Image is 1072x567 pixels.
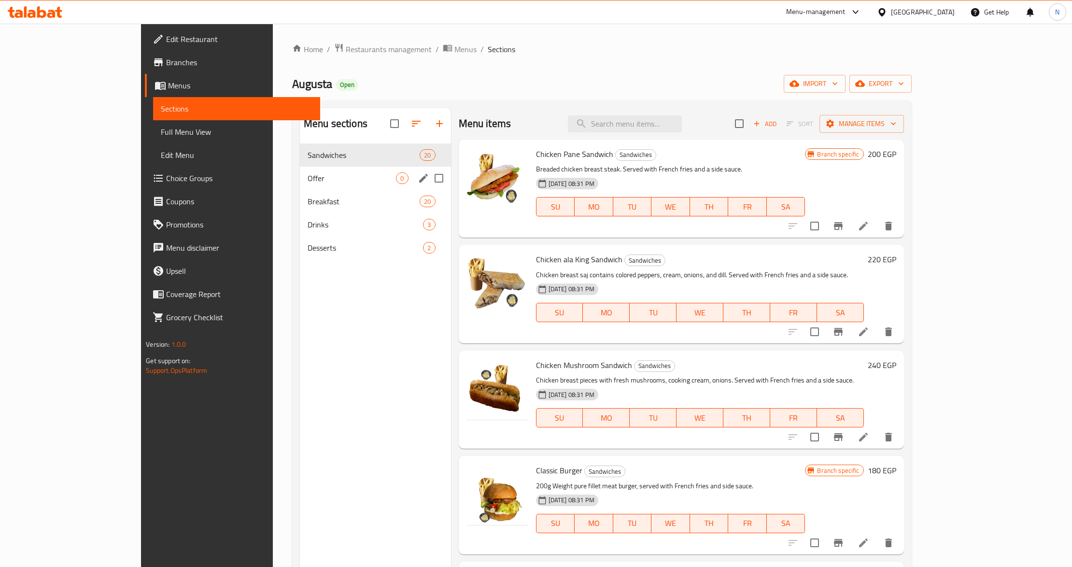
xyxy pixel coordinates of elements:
[300,236,451,259] div: Desserts2
[536,463,582,478] span: Classic Burger
[428,112,451,135] button: Add section
[145,74,320,97] a: Menus
[145,306,320,329] a: Grocery Checklist
[635,360,675,371] span: Sandwiches
[420,151,435,160] span: 20
[651,514,690,533] button: WE
[540,200,571,214] span: SU
[153,143,320,167] a: Edit Menu
[536,358,632,372] span: Chicken Mushroom Sandwich
[690,197,729,216] button: TH
[436,43,439,55] li: /
[849,75,912,93] button: export
[536,408,583,427] button: SU
[327,43,330,55] li: /
[145,259,320,283] a: Upsell
[420,196,435,207] div: items
[336,81,358,89] span: Open
[540,411,579,425] span: SU
[308,149,420,161] span: Sandwiches
[728,514,767,533] button: FR
[868,358,896,372] h6: 240 EGP
[423,220,435,229] span: 3
[780,116,819,131] span: Select section first
[420,149,435,161] div: items
[334,43,432,56] a: Restaurants management
[827,320,850,343] button: Branch-specific-item
[749,116,780,131] button: Add
[774,411,813,425] span: FR
[680,411,719,425] span: WE
[616,149,656,160] span: Sandwiches
[300,213,451,236] div: Drinks3
[308,242,423,254] span: Desserts
[694,516,725,530] span: TH
[771,200,802,214] span: SA
[308,196,420,207] span: Breakfast
[617,516,648,530] span: TU
[613,197,652,216] button: TU
[868,147,896,161] h6: 200 EGP
[651,197,690,216] button: WE
[827,531,850,554] button: Branch-specific-item
[536,303,583,322] button: SU
[536,163,805,175] p: Breaded chicken breast steak. Served with French fries and a side sauce.
[804,322,825,342] span: Select to update
[536,374,864,386] p: Chicken breast pieces with fresh mushrooms, cooking cream, onions. Served with French fries and a...
[292,73,332,95] span: Augusta
[877,214,900,238] button: delete
[858,431,869,443] a: Edit menu item
[680,306,719,320] span: WE
[732,516,763,530] span: FR
[292,43,912,56] nav: breadcrumb
[821,411,860,425] span: SA
[819,115,904,133] button: Manage items
[729,113,749,134] span: Select section
[625,255,665,266] span: Sandwiches
[300,143,451,167] div: Sandwiches20
[690,514,729,533] button: TH
[308,219,423,230] span: Drinks
[540,306,579,320] span: SU
[466,253,528,314] img: Chicken ala King Sandwich
[168,80,312,91] span: Menus
[877,425,900,449] button: delete
[300,190,451,213] div: Breakfast20
[568,115,682,132] input: search
[536,197,575,216] button: SU
[858,537,869,549] a: Edit menu item
[634,411,673,425] span: TU
[300,140,451,263] nav: Menu sections
[540,516,571,530] span: SU
[774,306,813,320] span: FR
[443,43,477,56] a: Menus
[171,338,186,351] span: 1.0.0
[396,172,408,184] div: items
[694,200,725,214] span: TH
[145,51,320,74] a: Branches
[384,113,405,134] span: Select all sections
[827,214,850,238] button: Branch-specific-item
[827,425,850,449] button: Branch-specific-item
[821,306,860,320] span: SA
[166,219,312,230] span: Promotions
[827,118,896,130] span: Manage items
[587,306,626,320] span: MO
[145,236,320,259] a: Menu disclaimer
[405,112,428,135] span: Sort sections
[575,514,613,533] button: MO
[655,516,686,530] span: WE
[615,149,656,161] div: Sandwiches
[416,171,431,185] button: edit
[536,147,613,161] span: Chicken Pane Sandwich
[300,167,451,190] div: Offer0edit
[784,75,846,93] button: import
[480,43,484,55] li: /
[536,480,805,492] p: 200g Weight pure fillet meat burger, served with French fries and side sauce.
[145,283,320,306] a: Coverage Report
[166,172,312,184] span: Choice Groups
[146,354,190,367] span: Get support on:
[624,255,665,266] div: Sandwiches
